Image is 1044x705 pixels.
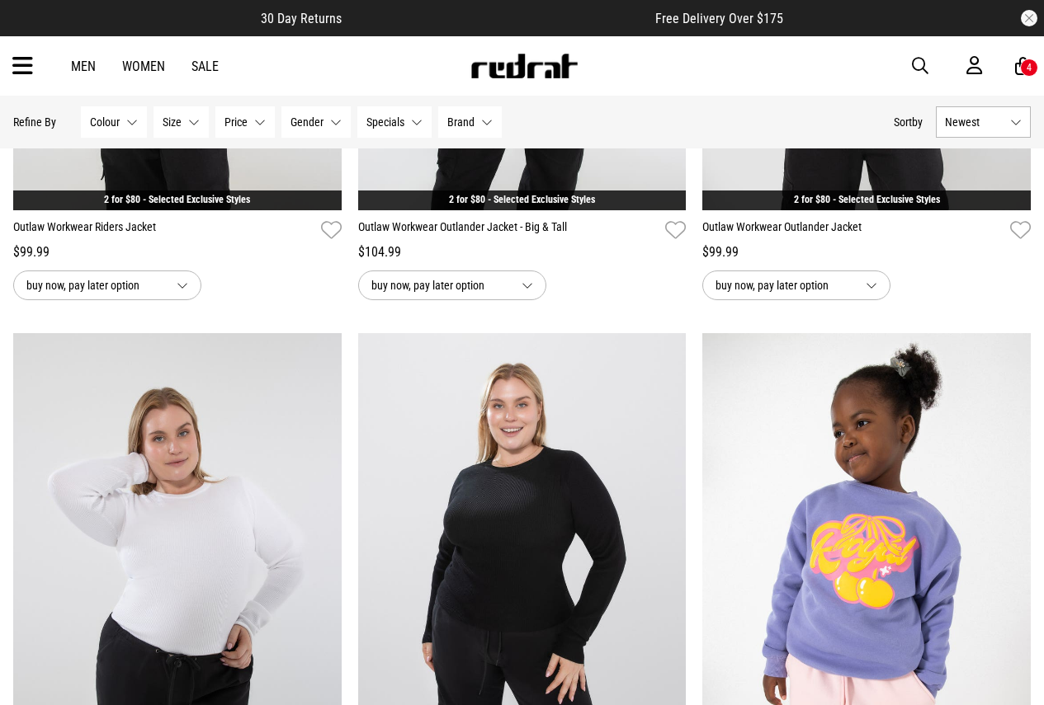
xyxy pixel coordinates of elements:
[449,194,595,205] a: 2 for $80 - Selected Exclusive Styles
[912,115,923,129] span: by
[702,270,890,300] button: buy now, pay later option
[794,194,940,205] a: 2 for $80 - Selected Exclusive Styles
[894,112,923,132] button: Sortby
[104,194,250,205] a: 2 for $80 - Selected Exclusive Styles
[81,106,147,138] button: Colour
[90,115,120,129] span: Colour
[655,11,783,26] span: Free Delivery Over $175
[358,242,687,262] div: $104.99
[716,275,853,295] span: buy now, pay later option
[13,270,201,300] button: buy now, pay later option
[702,242,1031,262] div: $99.99
[13,242,342,262] div: $99.99
[154,106,209,138] button: Size
[291,115,324,129] span: Gender
[26,275,163,295] span: buy now, pay later option
[1015,58,1031,75] a: 4
[358,270,546,300] button: buy now, pay later option
[447,115,475,129] span: Brand
[13,115,56,129] p: Refine By
[366,115,404,129] span: Specials
[936,106,1031,138] button: Newest
[191,59,219,74] a: Sale
[945,115,1004,129] span: Newest
[1027,62,1032,73] div: 4
[261,11,342,26] span: 30 Day Returns
[357,106,432,138] button: Specials
[358,219,659,242] a: Outlaw Workwear Outlander Jacket - Big & Tall
[281,106,351,138] button: Gender
[13,219,314,242] a: Outlaw Workwear Riders Jacket
[470,54,579,78] img: Redrat logo
[371,275,508,295] span: buy now, pay later option
[122,59,165,74] a: Women
[702,219,1004,242] a: Outlaw Workwear Outlander Jacket
[13,7,63,56] button: Open LiveChat chat widget
[224,115,248,129] span: Price
[163,115,182,129] span: Size
[71,59,96,74] a: Men
[438,106,502,138] button: Brand
[375,10,622,26] iframe: Customer reviews powered by Trustpilot
[215,106,275,138] button: Price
